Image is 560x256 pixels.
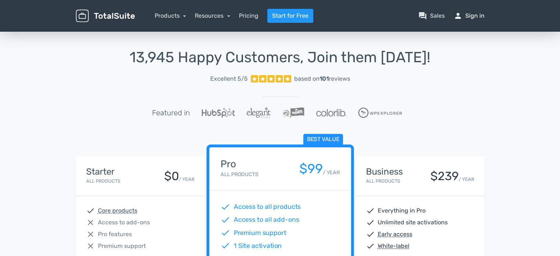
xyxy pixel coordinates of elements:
[282,107,304,118] img: WPLift
[195,12,230,19] a: Resources
[267,9,313,23] a: Start for Free
[303,134,343,145] span: Best value
[202,108,235,118] img: Hubspot
[418,11,427,20] span: question_answer
[76,71,485,86] a: Excellent 5/5 based on101reviews
[98,230,132,239] span: Pro features
[316,109,346,116] img: Colorlib
[366,167,403,176] h4: Business
[418,11,445,20] a: question_answerSales
[86,242,95,250] span: close
[358,108,402,118] img: WPExplorer
[294,74,350,83] div: based on reviews
[378,206,426,215] span: Everything in Pro
[299,162,323,176] div: $99
[86,167,120,176] h4: Starter
[86,218,95,227] span: close
[76,49,485,66] h1: 13,945 Happy Customers, Join them [DATE]!
[221,228,230,238] span: check
[155,12,186,19] a: Products
[233,241,282,250] span: 1 Site activation
[164,170,179,183] div: $0
[366,218,375,227] span: check
[378,230,412,239] abbr: Early access
[221,241,230,250] span: check
[221,159,258,169] h4: Pro
[366,230,375,239] span: check
[221,171,258,178] small: All Products
[86,230,95,239] span: close
[221,215,230,225] span: check
[239,11,258,20] a: Pricing
[323,168,339,176] small: / YEAR
[454,11,485,20] a: personSign in
[98,218,150,227] span: Access to add-ons
[233,202,301,212] span: Access to all products
[378,218,448,227] span: Unlimited site activations
[366,206,375,215] span: check
[86,178,120,184] small: All Products
[210,74,248,83] span: Excellent 5/5
[378,242,409,250] abbr: White-label
[98,242,146,250] span: Premium support
[366,178,400,184] small: All Products
[221,202,230,212] span: check
[179,176,194,183] small: / YEAR
[430,170,459,183] div: $239
[454,11,462,20] span: person
[320,75,329,82] strong: 101
[76,10,135,22] img: TotalSuite for WordPress
[98,206,137,215] abbr: Core products
[233,215,299,225] span: Access to all add-ons
[86,206,95,215] span: check
[152,109,190,117] h5: Featured in
[247,107,271,118] img: ElegantThemes
[459,176,474,183] small: / YEAR
[366,242,375,250] span: check
[233,228,286,238] span: Premium support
